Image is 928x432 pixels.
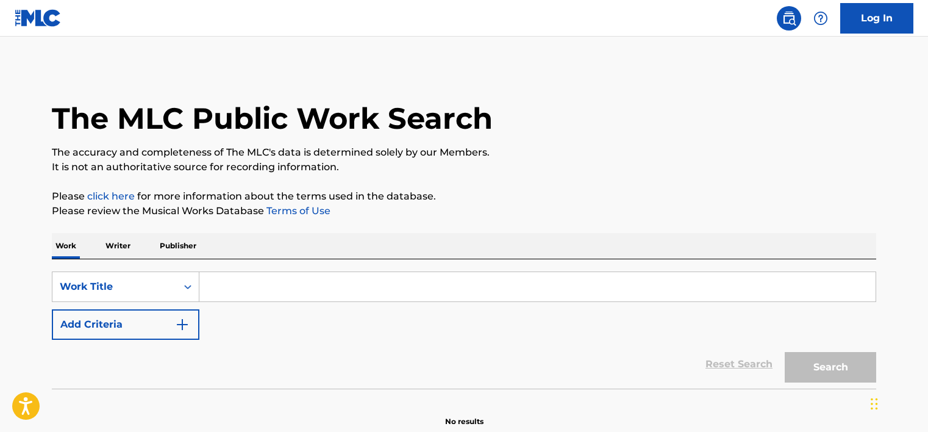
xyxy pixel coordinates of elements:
[175,317,190,332] img: 9d2ae6d4665cec9f34b9.svg
[777,6,801,31] a: Public Search
[867,373,928,432] iframe: Chat Widget
[52,145,876,160] p: The accuracy and completeness of The MLC's data is determined solely by our Members.
[52,189,876,204] p: Please for more information about the terms used in the database.
[808,6,833,31] div: Help
[52,233,80,259] p: Work
[52,204,876,218] p: Please review the Musical Works Database
[87,190,135,202] a: click here
[840,3,913,34] a: Log In
[15,9,62,27] img: MLC Logo
[782,11,796,26] img: search
[60,279,170,294] div: Work Title
[102,233,134,259] p: Writer
[871,386,878,422] div: Drag
[445,401,484,427] p: No results
[52,309,199,340] button: Add Criteria
[52,160,876,175] p: It is not an authoritative source for recording information.
[52,100,493,137] h1: The MLC Public Work Search
[813,11,828,26] img: help
[264,205,330,217] a: Terms of Use
[156,233,200,259] p: Publisher
[52,272,876,389] form: Search Form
